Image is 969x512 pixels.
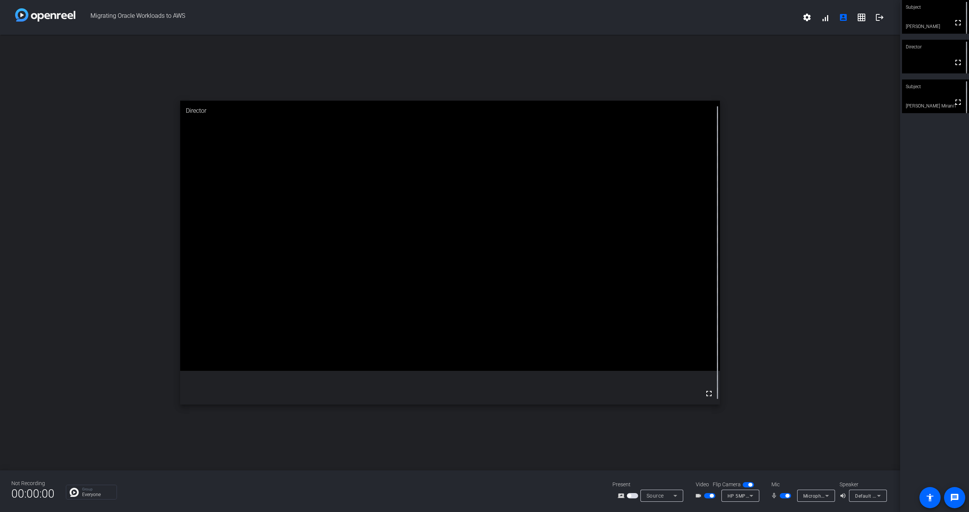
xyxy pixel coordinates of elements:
[953,58,963,67] mat-icon: fullscreen
[771,491,780,500] mat-icon: mic_none
[953,18,963,27] mat-icon: fullscreen
[11,479,55,487] div: Not Recording
[802,13,812,22] mat-icon: settings
[950,493,959,502] mat-icon: message
[82,487,113,491] p: Group
[764,481,840,489] div: Mic
[618,491,627,500] mat-icon: screen_share_outline
[695,491,704,500] mat-icon: videocam_outline
[902,40,969,54] div: Director
[647,493,664,499] span: Source
[15,8,75,22] img: white-gradient.svg
[180,101,720,121] div: Director
[953,98,963,107] mat-icon: fullscreen
[75,8,798,26] span: Migrating Oracle Workloads to AWS
[840,491,849,500] mat-icon: volume_up
[840,481,885,489] div: Speaker
[875,13,884,22] mat-icon: logout
[696,481,709,489] span: Video
[612,481,688,489] div: Present
[902,79,969,94] div: Subject
[82,492,113,497] p: Everyone
[70,488,79,497] img: Chat Icon
[728,493,793,499] span: HP 5MP Camera (30c9:00c1)
[857,13,866,22] mat-icon: grid_on
[816,8,834,26] button: signal_cellular_alt
[704,389,714,398] mat-icon: fullscreen
[11,484,55,503] span: 00:00:00
[925,493,935,502] mat-icon: accessibility
[839,13,848,22] mat-icon: account_box
[803,493,871,499] span: Microphone (Realtek(R) Audio)
[713,481,741,489] span: Flip Camera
